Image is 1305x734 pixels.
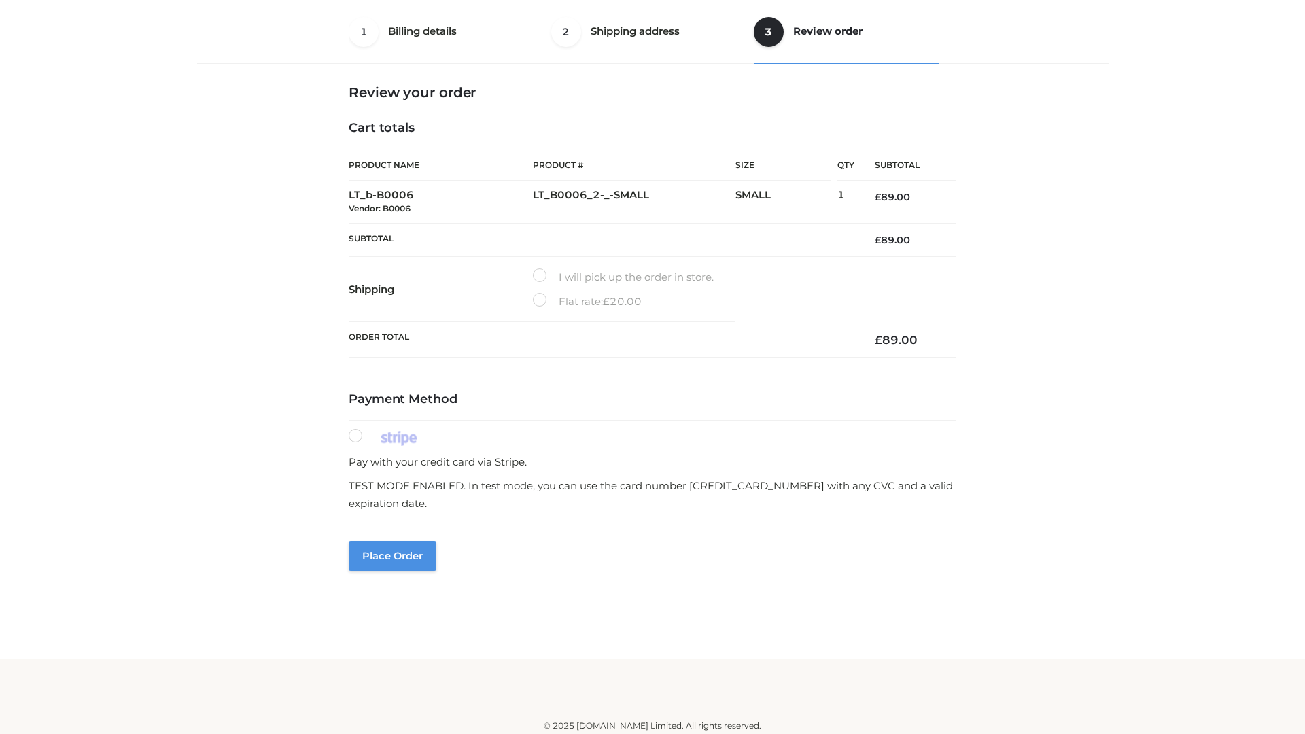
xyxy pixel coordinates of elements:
th: Qty [837,150,854,181]
th: Product # [533,150,735,181]
bdi: 89.00 [875,234,910,246]
td: 1 [837,181,854,224]
span: £ [875,234,881,246]
h4: Payment Method [349,392,956,407]
label: Flat rate: [533,293,642,311]
label: I will pick up the order in store. [533,268,714,286]
th: Order Total [349,322,854,358]
td: LT_b-B0006 [349,181,533,224]
span: £ [875,191,881,203]
th: Shipping [349,257,533,322]
bdi: 89.00 [875,333,918,347]
div: © 2025 [DOMAIN_NAME] Limited. All rights reserved. [202,719,1103,733]
th: Subtotal [349,223,854,256]
th: Product Name [349,150,533,181]
bdi: 20.00 [603,295,642,308]
p: Pay with your credit card via Stripe. [349,453,956,471]
td: LT_B0006_2-_-SMALL [533,181,735,224]
td: SMALL [735,181,837,224]
small: Vendor: B0006 [349,203,411,213]
th: Size [735,150,831,181]
h4: Cart totals [349,121,956,136]
span: £ [603,295,610,308]
span: £ [875,333,882,347]
th: Subtotal [854,150,956,181]
button: Place order [349,541,436,571]
h3: Review your order [349,84,956,101]
p: TEST MODE ENABLED. In test mode, you can use the card number [CREDIT_CARD_NUMBER] with any CVC an... [349,477,956,512]
bdi: 89.00 [875,191,910,203]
